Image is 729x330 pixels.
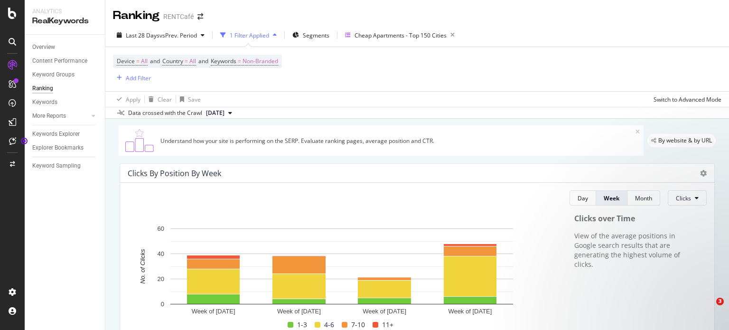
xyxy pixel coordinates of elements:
text: Week of [DATE] [448,308,492,315]
div: Ranking [113,8,159,24]
span: Last 28 Days [126,31,159,39]
div: arrow-right-arrow-left [197,13,203,20]
span: = [185,57,188,65]
button: Last 28 DaysvsPrev. Period [113,28,208,43]
div: Cheap Apartments - Top 150 Cities [355,31,447,39]
div: Keywords Explorer [32,129,80,139]
div: Understand how your site is performing on the SERP. Evaluate ranking pages, average position and ... [160,137,636,145]
svg: A chart. [128,224,556,319]
span: Device [117,57,135,65]
a: Ranking [32,84,98,94]
a: More Reports [32,111,89,121]
a: Explorer Bookmarks [32,143,98,153]
div: Clear [158,95,172,104]
text: 60 [158,225,164,232]
span: and [198,57,208,65]
text: 40 [158,250,164,257]
span: = [136,57,140,65]
div: legacy label [647,134,716,147]
text: Week of [DATE] [192,308,235,315]
span: Non-Branded [243,55,278,68]
text: Week of [DATE] [277,308,321,315]
button: Clear [145,92,172,107]
button: Apply [113,92,140,107]
div: Tooltip anchor [20,137,28,145]
span: By website & by URL [658,138,712,143]
div: Day [578,194,588,202]
div: Explorer Bookmarks [32,143,84,153]
div: Data crossed with the Crawl [128,109,202,117]
text: Week of [DATE] [363,308,406,315]
text: 0 [161,301,164,308]
span: Clicks [676,194,691,202]
div: More Reports [32,111,66,121]
span: All [189,55,196,68]
span: vs Prev. Period [159,31,197,39]
a: Content Performance [32,56,98,66]
div: Overview [32,42,55,52]
a: Overview [32,42,98,52]
div: Switch to Advanced Mode [654,95,721,104]
button: Add Filter [113,72,151,84]
button: Clicks [668,190,707,206]
div: Add Filter [126,74,151,82]
button: Save [176,92,201,107]
a: Keyword Sampling [32,161,98,171]
div: Apply [126,95,140,104]
span: Segments [303,31,329,39]
span: 2025 Aug. 7th [206,109,224,117]
p: View of the average positions in Google search results that are generating the highest volume of ... [574,231,697,269]
div: Keyword Groups [32,70,75,80]
iframe: Intercom live chat [697,298,720,321]
button: 1 Filter Applied [216,28,280,43]
div: Keywords [32,97,57,107]
button: [DATE] [202,107,236,119]
text: 20 [158,275,164,283]
div: Save [188,95,201,104]
div: Month [635,194,652,202]
span: Country [162,57,183,65]
img: C0S+odjvPe+dCwPhcw0W2jU4KOcefU0IcxbkVEfgJ6Ft4vBgsVVQAAAABJRU5ErkJggg== [122,129,157,152]
button: Cheap Apartments - Top 150 Cities [341,28,458,43]
button: Switch to Advanced Mode [650,92,721,107]
div: Clicks By Position By Week [128,169,221,178]
div: Clicks over Time [574,213,697,224]
a: Keyword Groups [32,70,98,80]
div: RENTCafé [163,12,194,21]
button: Segments [289,28,333,43]
div: 1 Filter Applied [230,31,269,39]
div: Ranking [32,84,53,94]
a: Keywords Explorer [32,129,98,139]
a: Keywords [32,97,98,107]
span: All [141,55,148,68]
span: and [150,57,160,65]
div: RealKeywords [32,16,97,27]
button: Month [627,190,660,206]
div: Week [604,194,619,202]
div: Content Performance [32,56,87,66]
button: Day [570,190,596,206]
span: Keywords [211,57,236,65]
div: Keyword Sampling [32,161,81,171]
div: Analytics [32,8,97,16]
span: 3 [716,298,724,305]
button: Week [596,190,627,206]
span: = [238,57,241,65]
text: No. of Clicks [139,249,146,283]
